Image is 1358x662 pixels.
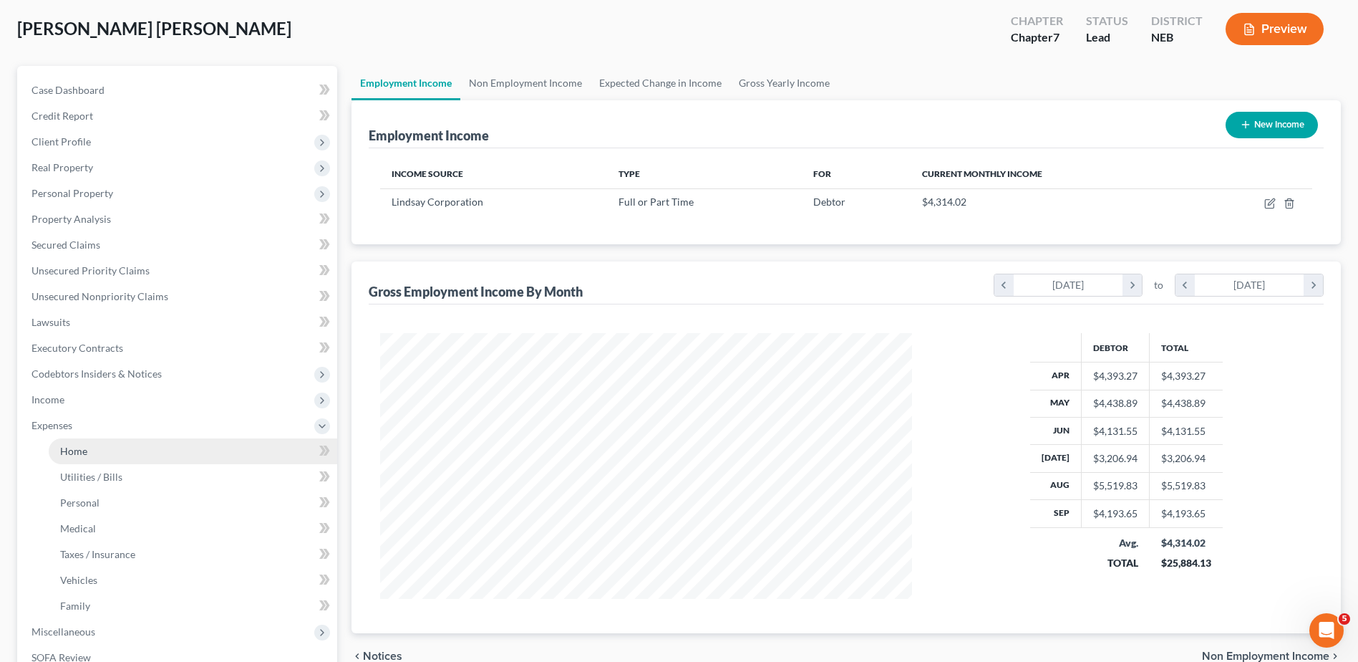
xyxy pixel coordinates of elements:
button: Non Employment Income chevron_right [1202,651,1341,662]
div: Lead [1086,29,1128,46]
span: Case Dashboard [31,84,105,96]
div: $3,206.94 [1093,451,1138,466]
span: Executory Contracts [31,342,123,354]
div: $5,519.83 [1093,479,1138,493]
a: Unsecured Nonpriority Claims [20,284,337,310]
span: Expenses [31,419,72,431]
td: $4,131.55 [1150,417,1223,444]
div: [DATE] [1014,274,1123,296]
span: Type [619,168,640,179]
div: TOTAL [1093,556,1138,570]
a: Executory Contracts [20,335,337,361]
span: Vehicles [60,574,97,586]
span: [PERSON_NAME] [PERSON_NAME] [17,18,291,39]
div: NEB [1151,29,1203,46]
a: Home [49,438,337,464]
span: $4,314.02 [922,196,966,208]
td: $3,206.94 [1150,445,1223,472]
span: Unsecured Nonpriority Claims [31,290,168,302]
span: Family [60,600,90,612]
span: Current Monthly Income [922,168,1042,179]
div: $4,314.02 [1161,536,1211,550]
span: Miscellaneous [31,625,95,638]
div: $4,393.27 [1093,369,1138,383]
th: Total [1150,333,1223,362]
span: Income [31,393,64,406]
i: chevron_right [1304,274,1323,296]
a: Property Analysis [20,206,337,232]
td: $4,393.27 [1150,363,1223,390]
div: $4,438.89 [1093,396,1138,411]
a: Taxes / Insurance [49,542,337,567]
span: to [1154,278,1163,292]
span: 5 [1339,613,1350,625]
i: chevron_left [994,274,1014,296]
div: $4,193.65 [1093,507,1138,521]
span: Full or Part Time [619,196,694,208]
button: New Income [1226,112,1318,138]
span: Property Analysis [31,213,111,225]
span: Lindsay Corporation [392,196,483,208]
span: Personal [60,496,100,509]
a: Medical [49,516,337,542]
th: Debtor [1082,333,1150,362]
span: Medical [60,522,96,534]
th: May [1030,390,1082,417]
a: Case Dashboard [20,77,337,103]
i: chevron_left [1175,274,1195,296]
i: chevron_right [1122,274,1142,296]
a: Gross Yearly Income [730,66,838,100]
div: Chapter [1011,29,1063,46]
span: Taxes / Insurance [60,548,135,560]
i: chevron_left [351,651,363,662]
span: For [813,168,831,179]
a: Unsecured Priority Claims [20,258,337,284]
td: $4,438.89 [1150,390,1223,417]
a: Employment Income [351,66,460,100]
th: Apr [1030,363,1082,390]
a: Vehicles [49,567,337,593]
div: District [1151,13,1203,29]
i: chevron_right [1329,651,1341,662]
div: $25,884.13 [1161,556,1211,570]
span: Utilities / Bills [60,471,122,483]
span: Credit Report [31,110,93,122]
span: Debtor [813,196,845,208]
span: Client Profile [31,135,91,148]
th: [DATE] [1030,445,1082,472]
th: Aug [1030,472,1082,499]
td: $4,193.65 [1150,500,1223,527]
div: Avg. [1093,536,1138,550]
span: Notices [363,651,402,662]
span: Personal Property [31,187,113,199]
div: Gross Employment Income By Month [369,283,583,300]
th: Sep [1030,500,1082,527]
a: Secured Claims [20,232,337,258]
iframe: Intercom live chat [1309,613,1344,648]
button: Preview [1226,13,1324,45]
div: Employment Income [369,127,489,144]
span: Home [60,445,87,457]
a: Credit Report [20,103,337,129]
div: $4,131.55 [1093,424,1138,438]
div: Chapter [1011,13,1063,29]
button: chevron_left Notices [351,651,402,662]
th: Jun [1030,417,1082,444]
a: Non Employment Income [460,66,591,100]
a: Utilities / Bills [49,464,337,490]
span: Lawsuits [31,316,70,328]
span: Unsecured Priority Claims [31,264,150,277]
div: [DATE] [1195,274,1304,296]
a: Personal [49,490,337,516]
span: Non Employment Income [1202,651,1329,662]
span: Codebtors Insiders & Notices [31,368,162,380]
span: Real Property [31,161,93,173]
span: Secured Claims [31,239,100,251]
div: Status [1086,13,1128,29]
a: Family [49,593,337,619]
span: Income Source [392,168,463,179]
span: 7 [1053,30,1059,44]
a: Lawsuits [20,310,337,335]
td: $5,519.83 [1150,472,1223,499]
a: Expected Change in Income [591,66,730,100]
